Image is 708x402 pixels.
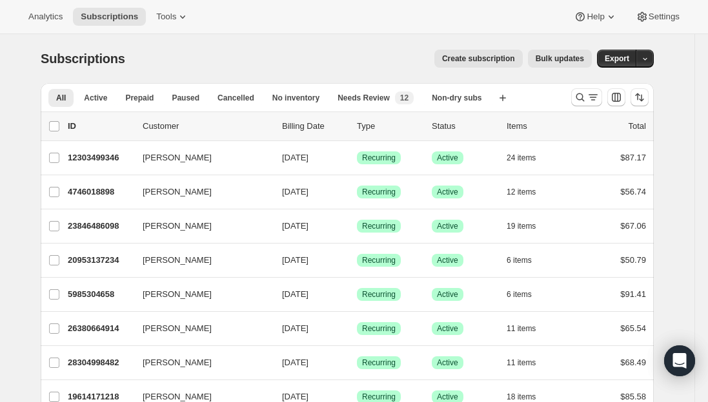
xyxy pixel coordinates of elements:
[620,221,646,231] span: $67.06
[68,288,132,301] p: 5985304658
[143,220,212,233] span: [PERSON_NAME]
[68,186,132,198] p: 4746018898
[628,8,687,26] button: Settings
[135,284,264,305] button: [PERSON_NAME]
[143,288,212,301] span: [PERSON_NAME]
[507,187,536,197] span: 12 items
[84,93,107,103] span: Active
[148,8,197,26] button: Tools
[282,221,308,231] span: [DATE]
[143,120,272,133] p: Customer
[434,50,523,68] button: Create subscription
[432,120,496,133] p: Status
[28,12,63,22] span: Analytics
[536,53,584,64] span: Bulk updates
[649,12,680,22] span: Settings
[507,149,550,167] button: 24 items
[68,254,132,267] p: 20953137234
[566,8,625,26] button: Help
[172,93,199,103] span: Paused
[437,187,458,197] span: Active
[41,52,125,66] span: Subscriptions
[507,120,571,133] div: Items
[507,153,536,163] span: 24 items
[507,320,550,338] button: 11 items
[597,50,637,68] button: Export
[629,120,646,133] p: Total
[156,12,176,22] span: Tools
[620,323,646,333] span: $65.54
[620,187,646,196] span: $56.74
[507,183,550,201] button: 12 items
[143,254,212,267] span: [PERSON_NAME]
[437,289,458,300] span: Active
[620,153,646,162] span: $87.17
[143,356,212,369] span: [PERSON_NAME]
[631,88,649,106] button: Sort the results
[507,289,532,300] span: 6 items
[143,186,212,198] span: [PERSON_NAME]
[282,358,308,367] span: [DATE]
[135,352,264,373] button: [PERSON_NAME]
[68,120,646,133] div: IDCustomerBilling DateTypeStatusItemsTotal
[607,88,625,106] button: Customize table column order and visibility
[400,93,409,103] span: 12
[620,392,646,401] span: $85.58
[56,93,66,103] span: All
[432,93,481,103] span: Non-dry subs
[437,392,458,402] span: Active
[73,8,146,26] button: Subscriptions
[442,53,515,64] span: Create subscription
[362,153,396,163] span: Recurring
[272,93,319,103] span: No inventory
[664,345,695,376] div: Open Intercom Messenger
[21,8,70,26] button: Analytics
[282,392,308,401] span: [DATE]
[587,12,604,22] span: Help
[282,289,308,299] span: [DATE]
[362,392,396,402] span: Recurring
[362,187,396,197] span: Recurring
[437,153,458,163] span: Active
[68,356,132,369] p: 28304998482
[507,323,536,334] span: 11 items
[357,120,421,133] div: Type
[125,93,154,103] span: Prepaid
[507,285,546,303] button: 6 items
[143,151,212,164] span: [PERSON_NAME]
[620,358,646,367] span: $68.49
[437,358,458,368] span: Active
[68,285,646,303] div: 5985304658[PERSON_NAME][DATE]SuccessRecurringSuccessActive6 items$91.41
[437,323,458,334] span: Active
[620,255,646,265] span: $50.79
[68,151,132,164] p: 12303499346
[68,217,646,235] div: 23846486098[PERSON_NAME][DATE]SuccessRecurringSuccessActive19 items$67.06
[68,220,132,233] p: 23846486098
[68,354,646,372] div: 28304998482[PERSON_NAME][DATE]SuccessRecurringSuccessActive11 items$68.49
[68,251,646,269] div: 20953137234[PERSON_NAME][DATE]SuccessRecurringSuccessActive6 items$50.79
[68,149,646,167] div: 12303499346[PERSON_NAME][DATE]SuccessRecurringSuccessActive24 items$87.17
[135,148,264,168] button: [PERSON_NAME]
[338,93,390,103] span: Needs Review
[282,323,308,333] span: [DATE]
[362,358,396,368] span: Recurring
[571,88,602,106] button: Search and filter results
[282,120,347,133] p: Billing Date
[282,187,308,196] span: [DATE]
[437,221,458,231] span: Active
[282,255,308,265] span: [DATE]
[68,320,646,338] div: 26380664914[PERSON_NAME][DATE]SuccessRecurringSuccessActive11 items$65.54
[143,322,212,335] span: [PERSON_NAME]
[68,322,132,335] p: 26380664914
[81,12,138,22] span: Subscriptions
[620,289,646,299] span: $91.41
[507,251,546,269] button: 6 items
[362,255,396,265] span: Recurring
[135,182,264,202] button: [PERSON_NAME]
[282,153,308,162] span: [DATE]
[362,221,396,231] span: Recurring
[135,250,264,271] button: [PERSON_NAME]
[507,358,536,368] span: 11 items
[507,217,550,235] button: 19 items
[362,289,396,300] span: Recurring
